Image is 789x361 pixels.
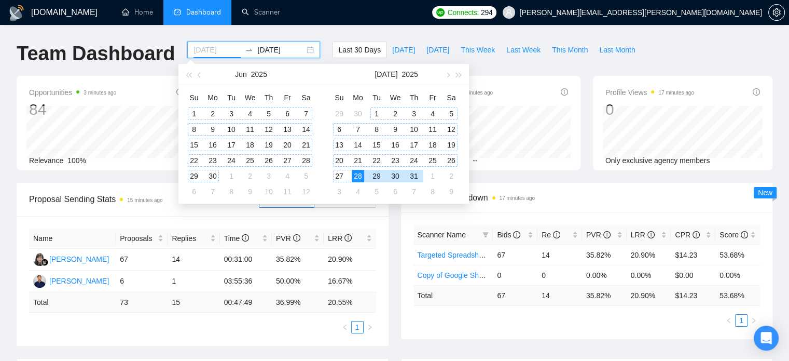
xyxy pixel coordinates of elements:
td: 14 [168,249,219,271]
td: 2025-07-01 [222,168,241,184]
div: 1 [188,108,200,120]
time: 3 minutes ago [84,90,116,96]
div: 15 [370,139,383,151]
td: 2025-07-22 [367,153,386,168]
time: 17 minutes ago [500,195,535,201]
td: 2025-06-06 [278,106,297,122]
td: 0.00% [627,265,671,285]
td: 2025-06-23 [203,153,222,168]
div: 8 [370,123,383,136]
td: 2025-07-17 [405,137,423,153]
div: [PERSON_NAME] [49,275,109,287]
span: info-circle [603,231,611,238]
div: 18 [244,139,256,151]
td: 2025-07-08 [222,184,241,199]
td: 0.00% [715,265,760,285]
td: 2025-06-12 [259,122,278,137]
span: filter [482,232,489,238]
a: homeHome [122,8,153,17]
td: 2025-06-20 [278,137,297,153]
span: to [245,46,253,54]
span: info-circle [293,234,300,242]
time: 17 minutes ago [458,90,493,96]
td: 2025-06-29 [185,168,203,184]
th: We [386,89,405,106]
div: 9 [389,123,402,136]
div: 17 [408,139,420,151]
td: 2025-07-27 [330,168,349,184]
a: Copy of Google Sheets [418,271,493,279]
div: 12 [445,123,458,136]
div: 13 [281,123,294,136]
td: 1 [168,271,219,292]
div: 12 [300,185,312,198]
div: 5 [262,108,275,120]
div: 7 [408,185,420,198]
th: Sa [297,89,315,106]
div: 6 [389,185,402,198]
input: End date [257,44,304,56]
td: 2025-07-15 [367,137,386,153]
div: 19 [445,139,458,151]
td: 2025-07-06 [330,122,349,137]
img: logo [8,5,25,21]
img: upwork-logo.png [436,8,445,17]
td: 2025-07-23 [386,153,405,168]
div: Open Intercom Messenger [754,326,779,351]
span: right [367,324,373,330]
span: Relevance [29,156,63,165]
span: swap-right [245,46,253,54]
div: 20 [333,154,345,167]
td: 67 [493,245,537,265]
span: info-circle [513,231,520,238]
span: Opportunities [29,86,116,99]
div: 7 [352,123,364,136]
td: 2025-07-24 [405,153,423,168]
span: info-circle [741,231,748,238]
td: 2025-06-17 [222,137,241,153]
th: Replies [168,229,219,249]
div: 2 [244,170,256,182]
div: 15 [188,139,200,151]
div: 14 [300,123,312,136]
div: 6 [188,185,200,198]
th: Tu [367,89,386,106]
div: 25 [426,154,439,167]
div: 1 [426,170,439,182]
div: 5 [445,108,458,120]
span: -- [473,156,477,165]
td: 2025-06-05 [259,106,278,122]
th: Sa [442,89,461,106]
div: 30 [389,170,402,182]
td: 2025-08-07 [405,184,423,199]
td: 2025-07-04 [423,106,442,122]
td: 2025-06-10 [222,122,241,137]
span: info-circle [647,231,655,238]
td: 2025-06-18 [241,137,259,153]
td: 2025-06-22 [185,153,203,168]
div: 11 [426,123,439,136]
div: 31 [408,170,420,182]
div: 3 [408,108,420,120]
div: 24 [408,154,420,167]
span: Only exclusive agency members [605,156,710,165]
span: Dashboard [186,8,221,17]
div: 16 [389,139,402,151]
span: info-circle [693,231,700,238]
div: [PERSON_NAME] [49,253,109,265]
div: 30 [352,108,364,120]
div: 8 [225,185,238,198]
td: 2025-07-10 [405,122,423,137]
span: [DATE] [426,44,449,56]
div: 1 [370,108,383,120]
td: 2025-07-03 [405,106,423,122]
td: 2025-07-01 [367,106,386,122]
button: Last 30 Days [333,42,386,58]
td: 2025-08-09 [442,184,461,199]
td: 0.00% [582,265,627,285]
div: 22 [370,154,383,167]
td: 2025-07-09 [386,122,405,137]
li: 1 [351,321,364,333]
div: 26 [262,154,275,167]
td: 2025-08-08 [423,184,442,199]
